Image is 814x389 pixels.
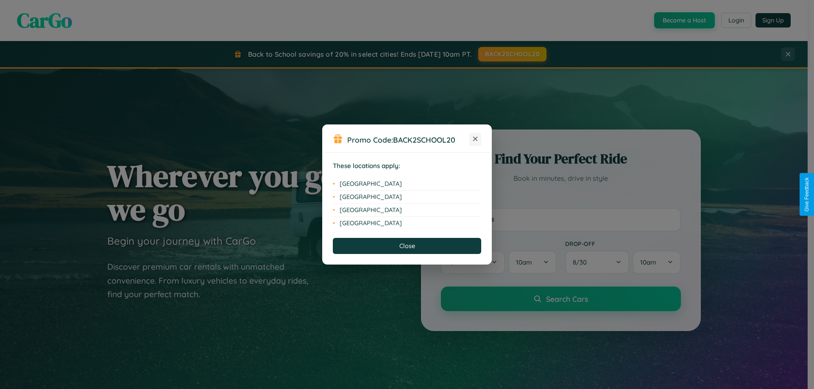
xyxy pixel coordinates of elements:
li: [GEOGRAPHIC_DATA] [333,217,481,229]
button: Close [333,238,481,254]
b: BACK2SCHOOL20 [393,135,455,144]
li: [GEOGRAPHIC_DATA] [333,204,481,217]
li: [GEOGRAPHIC_DATA] [333,190,481,204]
h3: Promo Code: [347,135,469,144]
li: [GEOGRAPHIC_DATA] [333,177,481,190]
div: Give Feedback [804,177,810,212]
strong: These locations apply: [333,162,400,170]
